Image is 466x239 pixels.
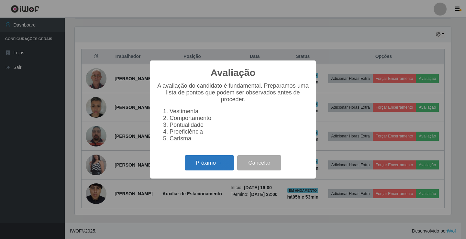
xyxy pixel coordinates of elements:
[170,122,309,128] li: Pontualidade
[185,155,234,170] button: Próximo →
[170,108,309,115] li: Vestimenta
[157,82,309,103] p: A avaliação do candidato é fundamental. Preparamos uma lista de pontos que podem ser observados a...
[211,67,256,79] h2: Avaliação
[170,115,309,122] li: Comportamento
[237,155,281,170] button: Cancelar
[170,135,309,142] li: Carisma
[170,128,309,135] li: Proeficiência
